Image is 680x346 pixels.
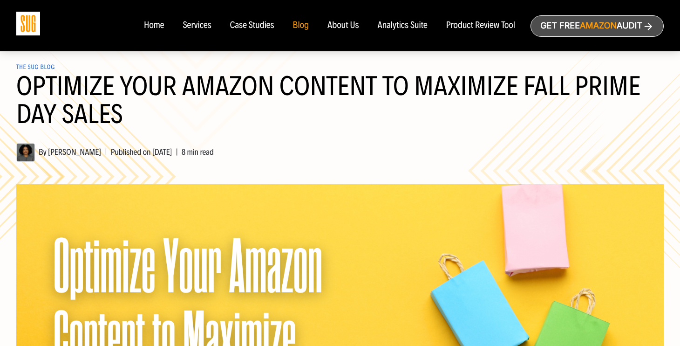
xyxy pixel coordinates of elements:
[446,21,515,31] a: Product Review Tool
[16,143,35,162] img: Hanna Tekle
[378,21,428,31] a: Analytics Suite
[183,21,211,31] a: Services
[16,63,55,71] a: The SUG Blog
[144,21,164,31] a: Home
[230,21,274,31] a: Case Studies
[327,21,359,31] a: About Us
[16,72,664,139] h1: Optimize Your Amazon Content to Maximize Fall Prime Day Sales
[530,15,664,37] a: Get freeAmazonAudit
[172,147,181,157] span: |
[16,12,40,35] img: Sug
[580,21,617,31] span: Amazon
[101,147,110,157] span: |
[293,21,309,31] a: Blog
[16,147,214,157] span: By [PERSON_NAME] Published on [DATE] 8 min read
